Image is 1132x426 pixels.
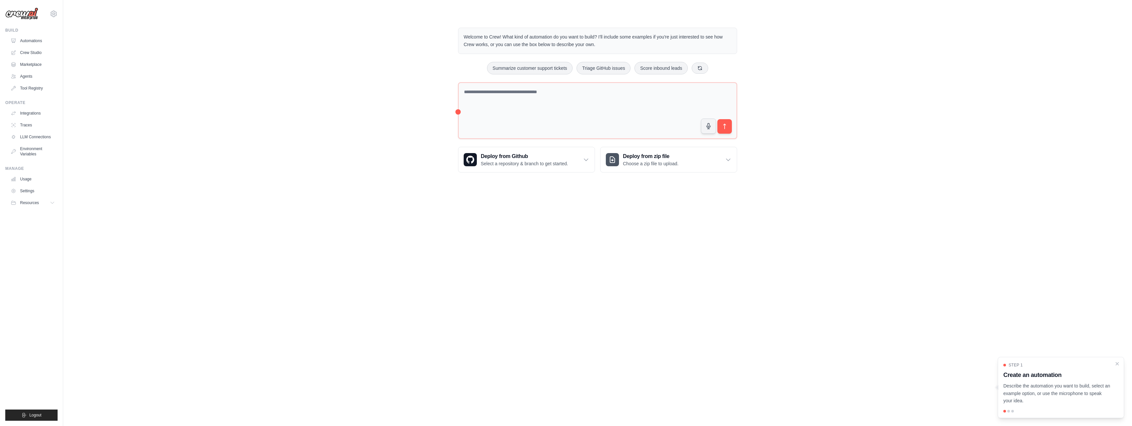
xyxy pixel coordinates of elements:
[1009,362,1023,368] span: Step 1
[464,33,732,48] p: Welcome to Crew! What kind of automation do you want to build? I'll include some examples if you'...
[8,83,58,93] a: Tool Registry
[1003,382,1111,405] p: Describe the automation you want to build, select an example option, or use the microphone to spe...
[481,160,568,167] p: Select a repository & branch to get started.
[8,36,58,46] a: Automations
[8,132,58,142] a: LLM Connections
[577,62,630,74] button: Triage GitHub issues
[8,198,58,208] button: Resources
[5,8,38,20] img: Logo
[29,413,41,418] span: Logout
[8,120,58,130] a: Traces
[5,410,58,421] button: Logout
[8,144,58,159] a: Environment Variables
[1003,370,1111,380] h3: Create an automation
[8,186,58,196] a: Settings
[623,160,679,167] p: Choose a zip file to upload.
[623,152,679,160] h3: Deploy from zip file
[8,47,58,58] a: Crew Studio
[8,71,58,82] a: Agents
[8,108,58,119] a: Integrations
[8,59,58,70] a: Marketplace
[8,174,58,184] a: Usage
[5,166,58,171] div: Manage
[481,152,568,160] h3: Deploy from Github
[1115,361,1120,366] button: Close walkthrough
[634,62,688,74] button: Score inbound leads
[5,100,58,105] div: Operate
[487,62,573,74] button: Summarize customer support tickets
[20,200,39,205] span: Resources
[5,28,58,33] div: Build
